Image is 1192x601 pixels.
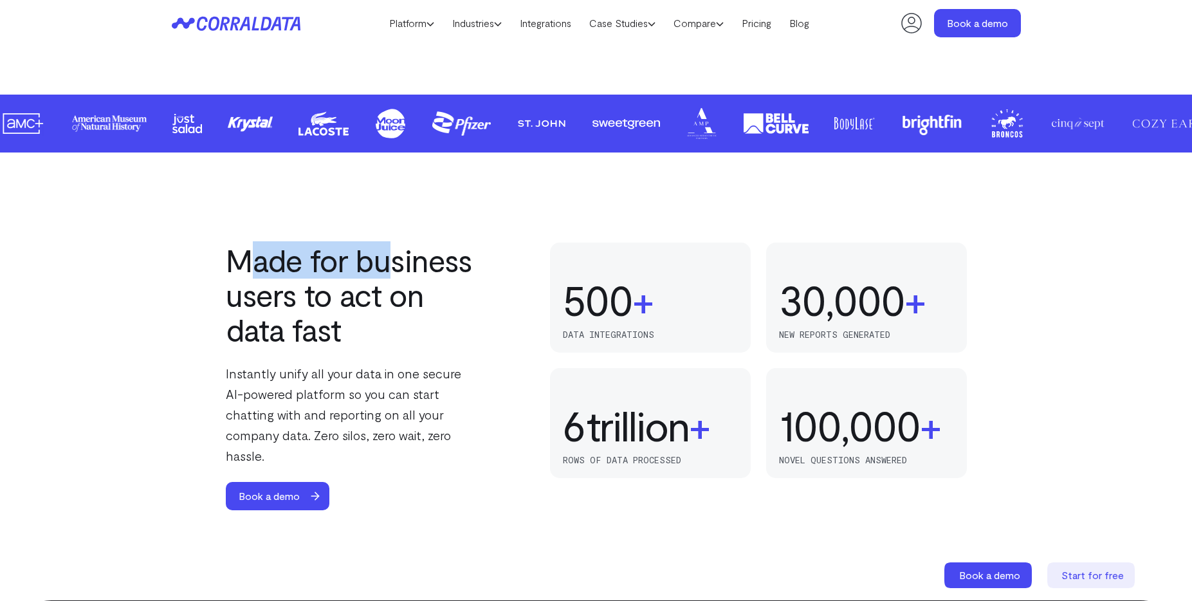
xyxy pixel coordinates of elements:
a: Case Studies [580,14,665,33]
span: trillion [587,402,689,448]
span: + [920,402,941,448]
span: + [904,277,926,323]
a: Compare [665,14,733,33]
p: data integrations [563,329,738,340]
a: Pricing [733,14,780,33]
div: 6 [563,402,587,448]
a: Integrations [511,14,580,33]
a: Start for free [1047,562,1137,588]
span: Book a demo [226,482,313,510]
div: 30,000 [779,277,904,323]
span: Start for free [1061,569,1124,581]
a: Platform [380,14,443,33]
a: Blog [780,14,818,33]
p: rows of data processed [563,455,738,465]
p: new reports generated [779,329,954,340]
a: Industries [443,14,511,33]
div: 500 [563,277,632,323]
a: Book a demo [226,482,341,510]
p: novel questions answered [779,455,954,465]
h2: Made for business users to act on data fast [226,243,481,347]
div: 100,000 [779,402,920,448]
span: + [632,277,654,323]
span: + [689,402,710,448]
a: Book a demo [934,9,1021,37]
a: Book a demo [944,562,1034,588]
span: Book a demo [959,569,1020,581]
p: Instantly unify all your data in one secure AI-powered platform so you can start chatting with an... [226,363,481,466]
